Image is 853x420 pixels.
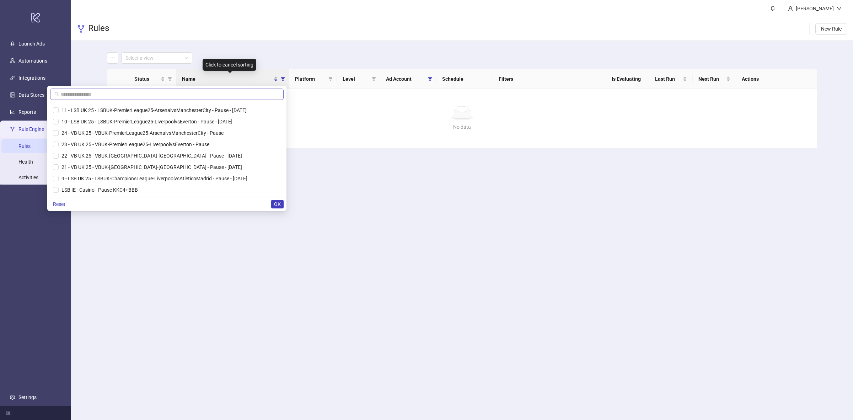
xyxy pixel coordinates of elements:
[54,92,59,97] span: search
[428,77,432,81] span: filter
[327,74,334,84] span: filter
[59,153,242,159] span: 22 - VB UK 25 - VBUK-[GEOGRAPHIC_DATA]-[GEOGRAPHIC_DATA] - Pause - [DATE]
[134,75,159,83] span: Status
[6,410,11,415] span: menu-fold
[821,26,842,32] span: New Rule
[59,176,247,181] span: 9 - LSB UK 25 - LSBUK-ChampionsLeague-LiverpoolvsAtleticoMadrid - Pause - [DATE]
[815,23,847,34] button: New Rule
[59,119,232,124] span: 10 - LSB UK 25 - LSBUK-PremierLeague25-LiverpoolvsEverton - Pause - [DATE]
[436,69,493,89] th: Schedule
[18,159,33,165] a: Health
[606,69,649,89] th: Is Evaluating
[182,75,272,83] span: Name
[698,75,725,83] span: Next Run
[59,164,242,170] span: 21 - VB UK 25 - VBUK-[GEOGRAPHIC_DATA]-[GEOGRAPHIC_DATA] - Pause - [DATE]
[18,143,31,149] a: Rules
[18,41,45,47] a: Launch Ads
[59,130,224,136] span: 24 - VB UK 25 - VBUK-PremierLeague25-ArsenalvsManchesterCity - Pause
[18,394,37,400] a: Settings
[59,187,138,193] span: LSB IE - Casino - Pause KKC4+BBB
[116,123,809,131] div: No data
[166,74,173,84] span: filter
[837,6,842,11] span: down
[88,23,109,35] h3: Rules
[271,200,284,208] button: OK
[343,75,369,83] span: Level
[372,77,376,81] span: filter
[50,200,68,208] button: Reset
[274,201,281,207] span: OK
[10,127,15,132] span: fork
[18,92,44,98] a: Data Stores
[77,25,85,33] span: fork
[281,77,285,81] span: filter
[53,201,65,207] span: Reset
[793,5,837,12] div: [PERSON_NAME]
[18,58,47,64] a: Automations
[59,142,209,147] span: 23 - VB UK 25 - VBUK-PremierLeague25-LiverpoolvsEverton - Pause
[295,75,326,83] span: Platform
[788,6,793,11] span: user
[328,77,333,81] span: filter
[770,6,775,11] span: bell
[18,109,36,115] a: Reports
[370,74,377,84] span: filter
[18,122,58,136] span: Rule Engine
[18,75,45,81] a: Integrations
[129,69,176,89] th: Status
[110,55,115,60] span: ellipsis
[279,74,286,84] span: filter
[176,69,289,89] th: Name
[736,69,817,89] th: Actions
[493,69,606,89] th: Filters
[649,69,693,89] th: Last Run
[18,175,38,180] a: Activities
[168,77,172,81] span: filter
[693,69,736,89] th: Next Run
[386,75,425,83] span: Ad Account
[426,74,434,84] span: filter
[59,107,247,113] span: 11 - LSB UK 25 - LSBUK-PremierLeague25-ArsenalvsManchesterCity - Pause - [DATE]
[655,75,681,83] span: Last Run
